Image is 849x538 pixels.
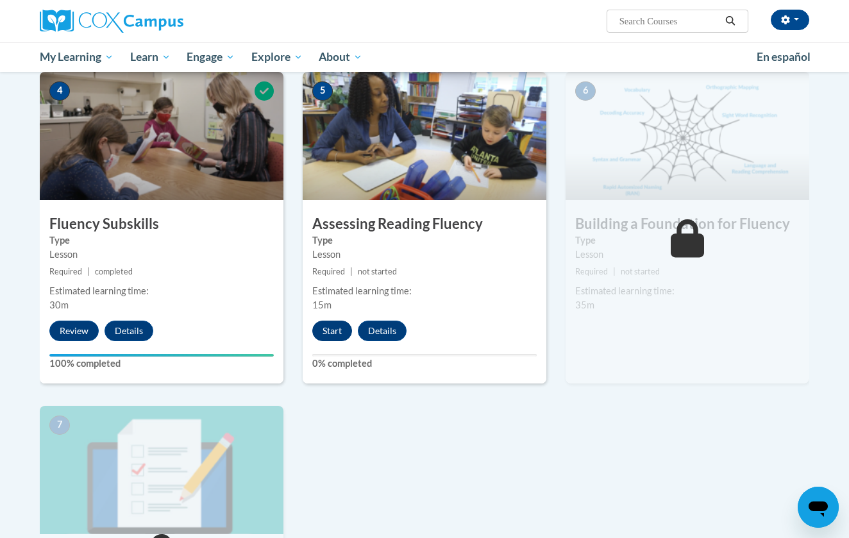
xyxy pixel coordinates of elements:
h3: Assessing Reading Fluency [303,214,546,234]
a: Learn [122,42,179,72]
div: Estimated learning time: [49,284,274,298]
span: | [613,267,616,276]
span: Required [575,267,608,276]
span: My Learning [40,49,113,65]
a: My Learning [31,42,122,72]
div: Estimated learning time: [575,284,800,298]
span: 35m [575,299,594,310]
span: Engage [187,49,235,65]
div: Lesson [312,248,537,262]
a: Explore [243,42,311,72]
span: About [319,49,362,65]
span: | [87,267,90,276]
span: | [350,267,353,276]
div: Your progress [49,354,274,357]
button: Details [105,321,153,341]
span: Explore [251,49,303,65]
span: 7 [49,416,70,435]
a: En español [748,44,819,71]
label: Type [575,233,800,248]
h3: Building a Foundation for Fluency [566,214,809,234]
label: 100% completed [49,357,274,371]
span: 4 [49,81,70,101]
span: Required [49,267,82,276]
label: Type [49,233,274,248]
span: 15m [312,299,332,310]
h3: Fluency Subskills [40,214,283,234]
div: Lesson [49,248,274,262]
span: not started [621,267,660,276]
span: 30m [49,299,69,310]
input: Search Courses [618,13,721,29]
img: Cox Campus [40,10,183,33]
img: Course Image [40,406,283,534]
span: Required [312,267,345,276]
button: Account Settings [771,10,809,30]
img: Course Image [303,72,546,200]
button: Review [49,321,99,341]
span: completed [95,267,133,276]
iframe: Button to launch messaging window [798,487,839,528]
button: Details [358,321,407,341]
img: Course Image [566,72,809,200]
span: 6 [575,81,596,101]
span: En español [757,50,811,63]
a: About [311,42,371,72]
label: 0% completed [312,357,537,371]
label: Type [312,233,537,248]
span: not started [358,267,397,276]
button: Start [312,321,352,341]
a: Engage [178,42,243,72]
button: Search [721,13,740,29]
img: Course Image [40,72,283,200]
span: 5 [312,81,333,101]
div: Lesson [575,248,800,262]
div: Main menu [21,42,828,72]
a: Cox Campus [40,10,283,33]
div: Estimated learning time: [312,284,537,298]
span: Learn [130,49,171,65]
